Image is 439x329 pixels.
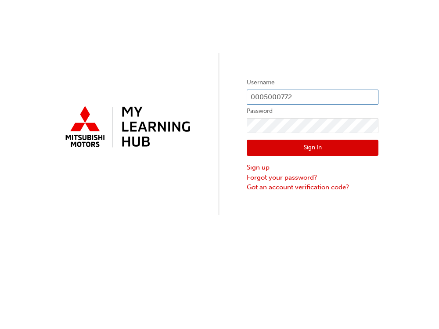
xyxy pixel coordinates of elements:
img: mmal [61,102,192,152]
button: Sign In [247,140,378,156]
label: Username [247,77,378,88]
a: Forgot your password? [247,173,378,183]
label: Password [247,106,378,116]
a: Got an account verification code? [247,182,378,192]
a: Sign up [247,163,378,173]
input: Username [247,90,378,105]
